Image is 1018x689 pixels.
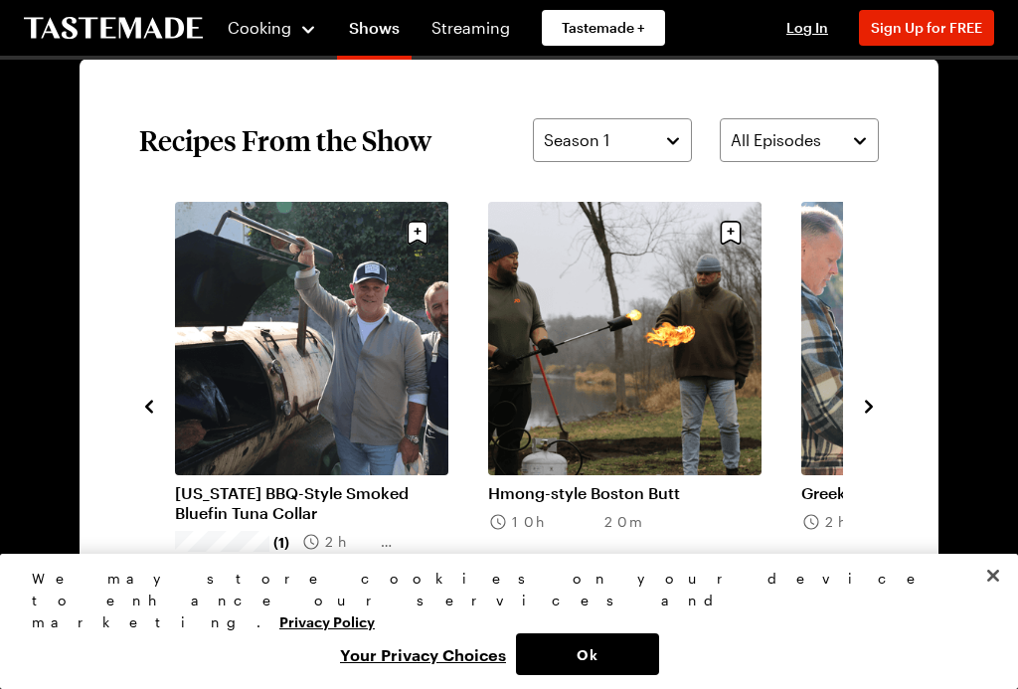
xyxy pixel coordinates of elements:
button: Ok [516,633,659,675]
a: More information about your privacy, opens in a new tab [279,611,375,630]
button: Cooking [227,4,317,52]
div: Privacy [32,568,969,675]
span: Season 1 [544,128,609,152]
div: 3 / 12 [488,202,801,608]
span: Tastemade + [562,18,645,38]
button: Close [971,554,1015,598]
button: Save recipe [399,214,436,252]
button: Season 1 [533,118,692,162]
a: Hmong-style Boston Butt [488,483,762,503]
button: navigate to previous item [139,393,159,417]
button: Save recipe [712,214,750,252]
span: Cooking [228,18,291,37]
a: Tastemade + [542,10,665,46]
button: Your Privacy Choices [330,633,516,675]
button: Sign Up for FREE [859,10,994,46]
a: Shows [337,4,412,60]
button: All Episodes [720,118,879,162]
a: [US_STATE] BBQ-Style Smoked Bluefin Tuna Collar [175,483,448,523]
button: Log In [767,18,847,38]
button: navigate to next item [859,393,879,417]
span: Sign Up for FREE [871,19,982,36]
div: We may store cookies on your device to enhance our services and marketing. [32,568,969,633]
a: To Tastemade Home Page [24,17,203,40]
span: Log In [786,19,828,36]
h2: Recipes From the Show [139,122,431,158]
span: All Episodes [731,128,821,152]
div: 2 / 12 [175,202,488,608]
